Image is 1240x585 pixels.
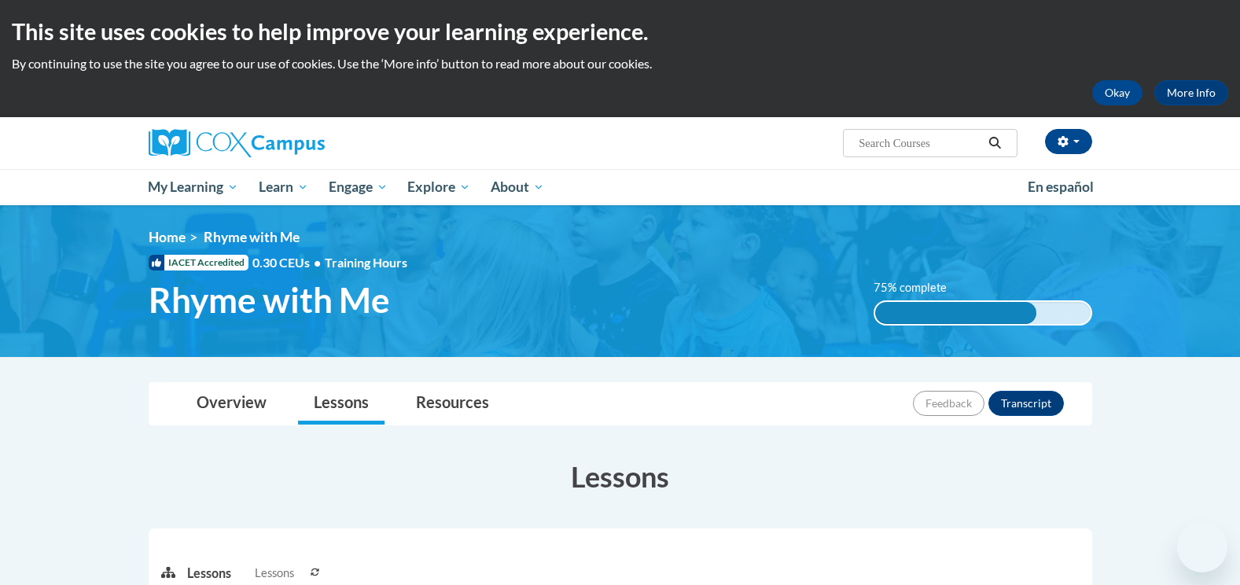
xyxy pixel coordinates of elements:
a: En español [1017,171,1104,204]
a: Lessons [298,383,385,425]
a: More Info [1154,80,1228,105]
iframe: Button to launch messaging window [1177,522,1227,572]
a: Overview [181,383,282,425]
h2: This site uses cookies to help improve your learning experience. [12,16,1228,47]
button: Search [983,134,1006,153]
span: Rhyme with Me [149,279,390,321]
span: IACET Accredited [149,255,248,270]
a: My Learning [138,169,249,205]
a: Home [149,229,186,245]
span: • [314,255,321,270]
img: Cox Campus [149,129,325,157]
a: Explore [397,169,480,205]
span: 0.30 CEUs [252,254,325,271]
p: By continuing to use the site you agree to our use of cookies. Use the ‘More info’ button to read... [12,55,1228,72]
span: Rhyme with Me [204,229,300,245]
a: Resources [400,383,505,425]
a: Cox Campus [149,129,447,157]
span: Lessons [255,565,294,582]
span: My Learning [148,178,238,197]
a: Engage [318,169,398,205]
a: Learn [248,169,318,205]
input: Search Courses [857,134,983,153]
button: Feedback [913,391,984,416]
h3: Lessons [149,457,1092,496]
p: Lessons [187,565,231,582]
span: About [491,178,544,197]
span: Training Hours [325,255,407,270]
label: 75% complete [874,279,964,296]
a: About [480,169,554,205]
span: Explore [407,178,470,197]
span: Learn [259,178,308,197]
div: Main menu [125,169,1116,205]
button: Account Settings [1045,129,1092,154]
span: Engage [329,178,388,197]
button: Okay [1092,80,1142,105]
button: Transcript [988,391,1064,416]
span: En español [1028,178,1094,195]
div: 75% complete [875,302,1036,324]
